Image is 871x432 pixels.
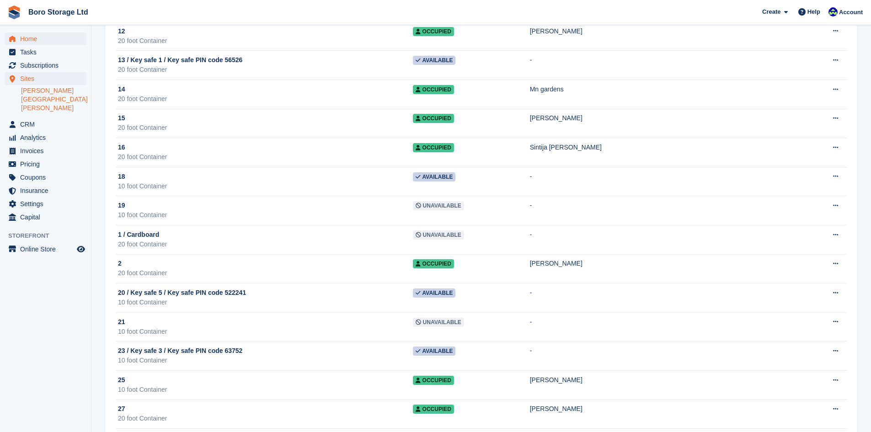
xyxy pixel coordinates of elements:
[20,158,75,171] span: Pricing
[413,172,456,181] span: Available
[20,32,75,45] span: Home
[118,317,125,327] span: 21
[118,123,413,133] div: 20 foot Container
[5,243,86,256] a: menu
[413,114,454,123] span: Occupied
[5,59,86,72] a: menu
[5,72,86,85] a: menu
[118,385,413,395] div: 10 foot Container
[118,201,125,210] span: 19
[118,65,413,75] div: 20 foot Container
[530,167,803,196] td: -
[413,230,464,240] span: Unavailable
[413,376,454,385] span: Occupied
[118,172,125,181] span: 18
[118,230,159,240] span: 1 / Cardboard
[118,85,125,94] span: 14
[5,197,86,210] a: menu
[5,32,86,45] a: menu
[25,5,92,20] a: Boro Storage Ltd
[118,404,125,414] span: 27
[413,259,454,268] span: Occupied
[5,46,86,59] a: menu
[5,184,86,197] a: menu
[118,210,413,220] div: 10 foot Container
[118,240,413,249] div: 20 foot Container
[530,404,803,414] div: [PERSON_NAME]
[118,327,413,336] div: 10 foot Container
[75,244,86,255] a: Preview store
[530,341,803,371] td: -
[118,259,122,268] span: 2
[118,298,413,307] div: 10 foot Container
[530,143,803,152] div: Sintija [PERSON_NAME]
[20,144,75,157] span: Invoices
[20,118,75,131] span: CRM
[807,7,820,16] span: Help
[118,143,125,152] span: 16
[5,158,86,171] a: menu
[530,283,803,313] td: -
[530,312,803,341] td: -
[118,152,413,162] div: 20 foot Container
[413,85,454,94] span: Occupied
[5,131,86,144] a: menu
[413,318,464,327] span: Unavailable
[20,131,75,144] span: Analytics
[5,144,86,157] a: menu
[118,356,413,365] div: 10 foot Container
[5,171,86,184] a: menu
[413,347,456,356] span: Available
[118,346,242,356] span: 23 / Key safe 3 / Key safe PIN code 63752
[839,8,863,17] span: Account
[413,288,456,298] span: Available
[118,27,125,36] span: 12
[20,171,75,184] span: Coupons
[20,184,75,197] span: Insurance
[530,85,803,94] div: Mn gardens
[7,5,21,19] img: stora-icon-8386f47178a22dfd0bd8f6a31ec36ba5ce8667c1dd55bd0f319d3a0aa187defe.svg
[413,143,454,152] span: Occupied
[5,118,86,131] a: menu
[20,197,75,210] span: Settings
[530,51,803,80] td: -
[530,375,803,385] div: [PERSON_NAME]
[21,86,86,112] a: [PERSON_NAME][GEOGRAPHIC_DATA][PERSON_NAME]
[530,196,803,225] td: -
[118,113,125,123] span: 15
[413,56,456,65] span: Available
[118,181,413,191] div: 10 foot Container
[118,375,125,385] span: 25
[530,259,803,268] div: [PERSON_NAME]
[413,201,464,210] span: Unavailable
[118,94,413,104] div: 20 foot Container
[5,211,86,224] a: menu
[828,7,838,16] img: Tobie Hillier
[20,243,75,256] span: Online Store
[530,27,803,36] div: [PERSON_NAME]
[118,414,413,423] div: 20 foot Container
[118,288,246,298] span: 20 / Key safe 5 / Key safe PIN code 522241
[20,46,75,59] span: Tasks
[8,231,91,240] span: Storefront
[118,268,413,278] div: 20 foot Container
[20,59,75,72] span: Subscriptions
[762,7,780,16] span: Create
[118,36,413,46] div: 20 foot Container
[530,225,803,255] td: -
[530,113,803,123] div: [PERSON_NAME]
[413,27,454,36] span: Occupied
[413,405,454,414] span: Occupied
[20,72,75,85] span: Sites
[20,211,75,224] span: Capital
[118,55,242,65] span: 13 / Key safe 1 / Key safe PIN code 56526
